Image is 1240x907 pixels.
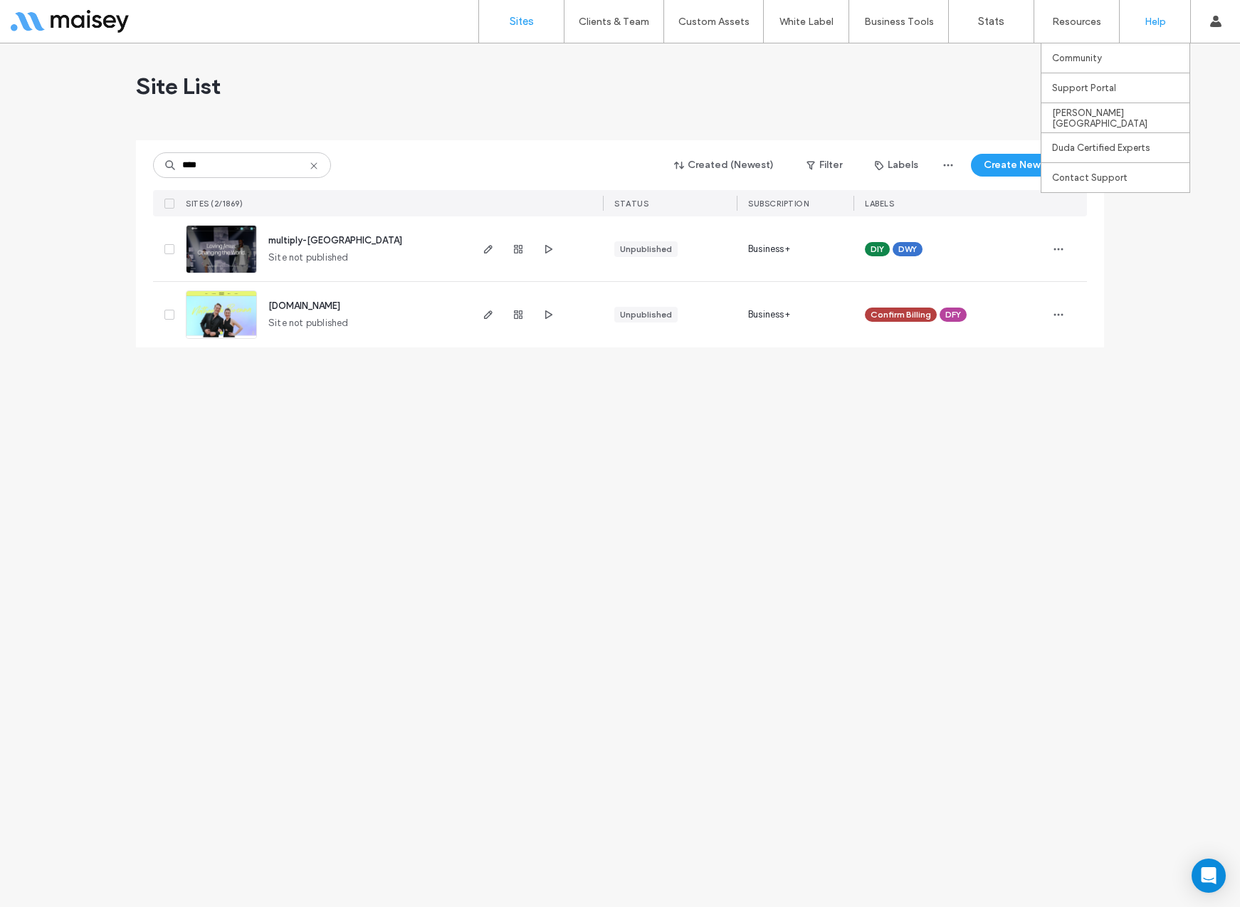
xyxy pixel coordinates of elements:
[862,154,931,177] button: Labels
[33,10,62,23] span: Help
[898,243,917,256] span: DWY
[268,251,349,265] span: Site not published
[510,15,534,28] label: Sites
[268,300,340,311] a: [DOMAIN_NAME]
[978,15,1004,28] label: Stats
[614,199,648,209] span: STATUS
[1052,103,1189,132] a: [PERSON_NAME][GEOGRAPHIC_DATA]
[186,199,243,209] span: SITES (2/1869)
[1192,859,1226,893] div: Open Intercom Messenger
[871,243,884,256] span: DIY
[864,16,934,28] label: Business Tools
[748,242,790,256] span: Business+
[748,199,809,209] span: Subscription
[620,243,672,256] div: Unpublished
[1145,16,1166,28] label: Help
[779,16,834,28] label: White Label
[792,154,856,177] button: Filter
[1052,83,1116,93] label: Support Portal
[268,235,402,246] a: multiply-[GEOGRAPHIC_DATA]
[945,308,961,321] span: DFY
[1052,172,1128,183] label: Contact Support
[748,308,790,322] span: Business+
[662,154,787,177] button: Created (Newest)
[136,72,221,100] span: Site List
[1052,16,1101,28] label: Resources
[268,316,349,330] span: Site not published
[1052,108,1189,129] label: [PERSON_NAME][GEOGRAPHIC_DATA]
[620,308,672,321] div: Unpublished
[1052,53,1102,63] label: Community
[871,308,931,321] span: Confirm Billing
[579,16,649,28] label: Clients & Team
[865,199,894,209] span: LABELS
[678,16,750,28] label: Custom Assets
[1052,142,1150,153] label: Duda Certified Experts
[971,154,1087,177] button: Create New Site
